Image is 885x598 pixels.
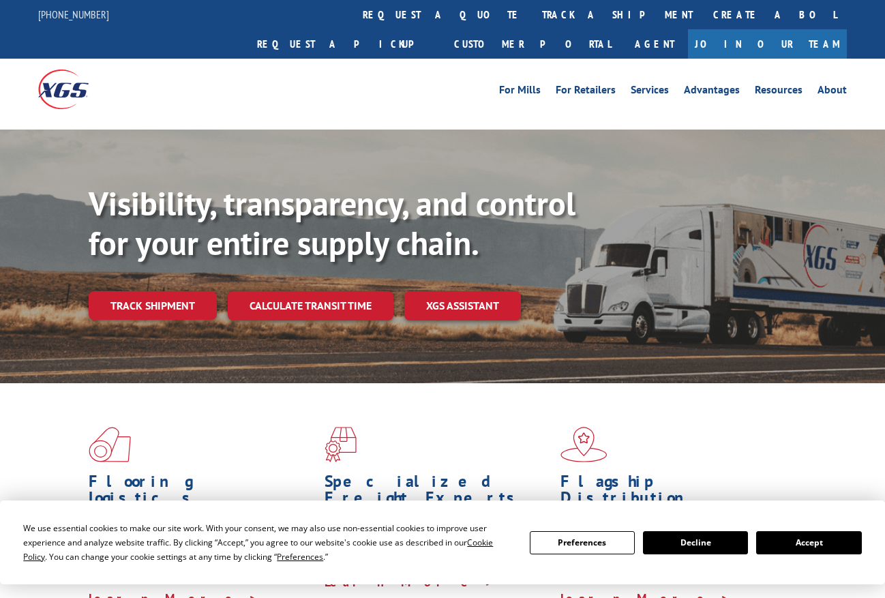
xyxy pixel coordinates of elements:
[755,85,802,100] a: Resources
[621,29,688,59] a: Agent
[89,473,314,529] h1: Flooring Logistics Solutions
[89,182,575,264] b: Visibility, transparency, and control for your entire supply chain.
[688,29,847,59] a: Join Our Team
[643,531,748,554] button: Decline
[89,427,131,462] img: xgs-icon-total-supply-chain-intelligence-red
[38,8,109,21] a: [PHONE_NUMBER]
[228,291,393,320] a: Calculate transit time
[560,473,786,529] h1: Flagship Distribution Model
[325,427,357,462] img: xgs-icon-focused-on-flooring-red
[530,531,635,554] button: Preferences
[560,427,607,462] img: xgs-icon-flagship-distribution-model-red
[404,291,521,320] a: XGS ASSISTANT
[684,85,740,100] a: Advantages
[325,473,550,513] h1: Specialized Freight Experts
[325,574,494,590] a: Learn More >
[499,85,541,100] a: For Mills
[556,85,616,100] a: For Retailers
[89,291,217,320] a: Track shipment
[247,29,444,59] a: Request a pickup
[756,531,861,554] button: Accept
[444,29,621,59] a: Customer Portal
[817,85,847,100] a: About
[277,551,323,563] span: Preferences
[23,521,513,564] div: We use essential cookies to make our site work. With your consent, we may also use non-essential ...
[631,85,669,100] a: Services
